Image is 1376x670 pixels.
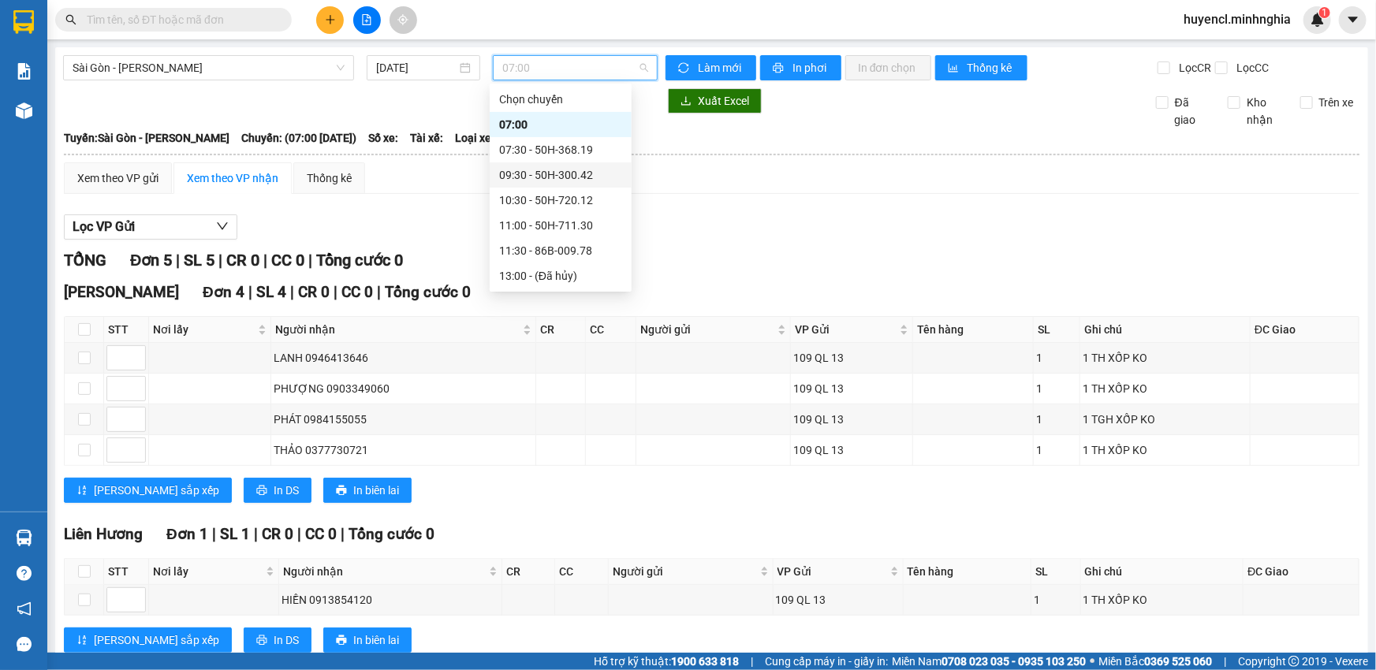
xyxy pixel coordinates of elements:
div: 1 [1034,591,1078,609]
th: CR [536,317,586,343]
span: printer [256,635,267,647]
span: huyencl.minhnghia [1171,9,1303,29]
button: aim [390,6,417,34]
span: Chuyến: (07:00 [DATE]) [241,129,356,147]
span: Miền Nam [892,653,1086,670]
span: sort-ascending [76,635,88,647]
span: | [248,283,252,301]
div: 109 QL 13 [793,441,910,459]
span: 07:00 [502,56,648,80]
div: 10:30 - 50H-720.12 [499,192,622,209]
span: SL 4 [256,283,286,301]
div: 13:00 - (Đã hủy) [499,267,622,285]
span: In DS [274,631,299,649]
span: search [65,14,76,25]
span: sort-ascending [76,485,88,497]
span: message [17,637,32,652]
img: warehouse-icon [16,530,32,546]
span: printer [256,485,267,497]
div: Chọn chuyến [499,91,622,108]
span: notification [17,601,32,616]
span: | [263,251,267,270]
span: printer [773,62,786,75]
button: In đơn chọn [845,55,931,80]
div: 1 [1036,411,1077,428]
span: Đơn 1 [166,525,208,543]
span: Làm mới [698,59,744,76]
span: Đã giao [1169,94,1216,128]
th: Ghi chú [1081,559,1244,585]
span: VP Gửi [777,563,887,580]
div: Xem theo VP gửi [77,169,158,187]
span: SL 5 [184,251,214,270]
div: 109 QL 13 [793,411,910,428]
span: | [1224,653,1226,670]
span: CR 0 [262,525,293,543]
div: 1 TH XỐP KO [1083,441,1247,459]
span: | [751,653,753,670]
button: printerIn phơi [760,55,841,80]
span: plus [325,14,336,25]
span: printer [336,485,347,497]
button: caret-down [1339,6,1367,34]
span: | [176,251,180,270]
button: Lọc VP Gửi [64,214,237,240]
th: Ghi chú [1080,317,1251,343]
th: CR [502,559,555,585]
span: Người nhận [275,321,520,338]
span: | [218,251,222,270]
th: ĐC Giao [1251,317,1359,343]
span: Nơi lấy [153,563,263,580]
div: PHÁT 0984155055 [274,411,533,428]
span: Người gửi [640,321,774,338]
div: 1 TH XỐP KO [1083,380,1247,397]
button: printerIn biên lai [323,627,412,653]
button: sort-ascending[PERSON_NAME] sắp xếp [64,627,232,653]
span: aim [397,14,408,25]
span: file-add [361,14,372,25]
span: Lọc VP Gửi [73,217,135,236]
td: 109 QL 13 [774,585,904,616]
span: sync [678,62,692,75]
button: printerIn DS [244,478,311,503]
div: 1 TH XỐP KO [1083,591,1241,609]
div: LANH 0946413646 [274,349,533,367]
div: 07:00 [499,116,622,133]
img: solution-icon [16,63,32,80]
th: ĐC Giao [1244,559,1359,585]
span: Tổng cước 0 [349,525,434,543]
span: [PERSON_NAME] sắp xếp [94,482,219,499]
span: | [254,525,258,543]
td: 109 QL 13 [791,404,913,435]
span: | [377,283,381,301]
span: Lọc CC [1230,59,1271,76]
span: Kho nhận [1240,94,1288,128]
th: CC [586,317,636,343]
span: In DS [274,482,299,499]
td: 109 QL 13 [791,435,913,466]
span: In biên lai [353,482,399,499]
sup: 1 [1319,7,1330,18]
div: Xem theo VP nhận [187,169,278,187]
span: | [341,525,345,543]
td: 109 QL 13 [791,374,913,404]
span: | [308,251,312,270]
button: bar-chartThống kê [935,55,1027,80]
button: sort-ascending[PERSON_NAME] sắp xếp [64,478,232,503]
div: 11:30 - 86B-009.78 [499,242,622,259]
span: CC 0 [305,525,337,543]
span: Cung cấp máy in - giấy in: [765,653,888,670]
span: Sài Gòn - Phan Rí [73,56,345,80]
span: Xuất Excel [698,92,749,110]
div: 1 TGH XỐP KO [1083,411,1247,428]
img: warehouse-icon [16,102,32,119]
span: CR 0 [298,283,330,301]
span: Tổng cước 0 [385,283,471,301]
span: question-circle [17,566,32,581]
span: Liên Hương [64,525,143,543]
div: 11:00 - 50H-711.30 [499,217,622,234]
span: | [290,283,294,301]
th: STT [104,317,149,343]
div: 109 QL 13 [776,591,901,609]
div: 07:30 - 50H-368.19 [499,141,622,158]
